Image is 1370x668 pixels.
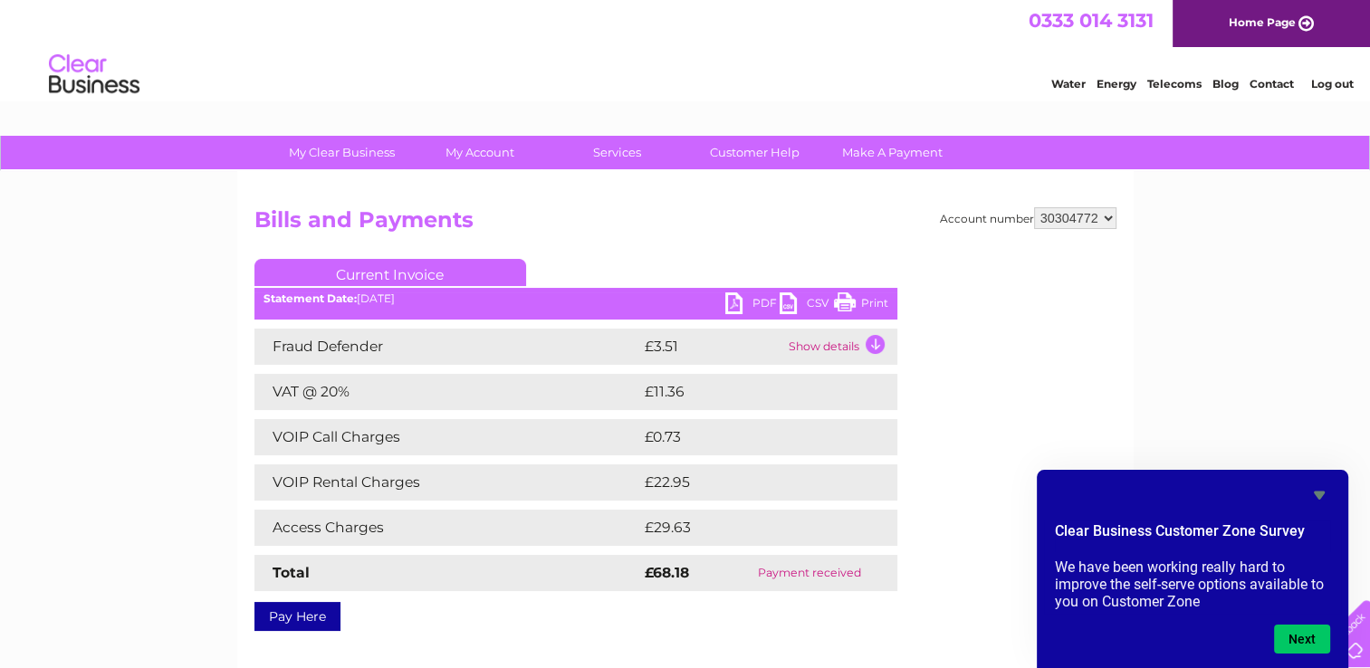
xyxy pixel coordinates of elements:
[1051,77,1086,91] a: Water
[254,602,340,631] a: Pay Here
[723,555,896,591] td: Payment received
[680,136,829,169] a: Customer Help
[542,136,692,169] a: Services
[784,329,897,365] td: Show details
[1055,520,1330,551] h2: Clear Business Customer Zone Survey
[1212,77,1239,91] a: Blog
[273,564,310,581] strong: Total
[1097,77,1136,91] a: Energy
[940,207,1116,229] div: Account number
[1029,9,1154,32] a: 0333 014 3131
[254,510,640,546] td: Access Charges
[725,292,780,319] a: PDF
[254,464,640,501] td: VOIP Rental Charges
[1308,484,1330,506] button: Hide survey
[267,136,417,169] a: My Clear Business
[254,292,897,305] div: [DATE]
[1274,625,1330,654] button: Next question
[640,329,784,365] td: £3.51
[254,259,526,286] a: Current Invoice
[640,510,861,546] td: £29.63
[640,374,857,410] td: £11.36
[1310,77,1353,91] a: Log out
[834,292,888,319] a: Print
[1147,77,1202,91] a: Telecoms
[1055,558,1330,610] p: We have been working really hard to improve the self-serve options available to you on Customer Zone
[405,136,554,169] a: My Account
[640,419,855,455] td: £0.73
[258,10,1114,88] div: Clear Business is a trading name of Verastar Limited (registered in [GEOGRAPHIC_DATA] No. 3667643...
[48,47,140,102] img: logo.png
[640,464,860,501] td: £22.95
[254,329,640,365] td: Fraud Defender
[1055,484,1330,654] div: Clear Business Customer Zone Survey
[263,291,357,305] b: Statement Date:
[254,374,640,410] td: VAT @ 20%
[1250,77,1294,91] a: Contact
[254,419,640,455] td: VOIP Call Charges
[780,292,834,319] a: CSV
[254,207,1116,242] h2: Bills and Payments
[818,136,967,169] a: Make A Payment
[645,564,689,581] strong: £68.18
